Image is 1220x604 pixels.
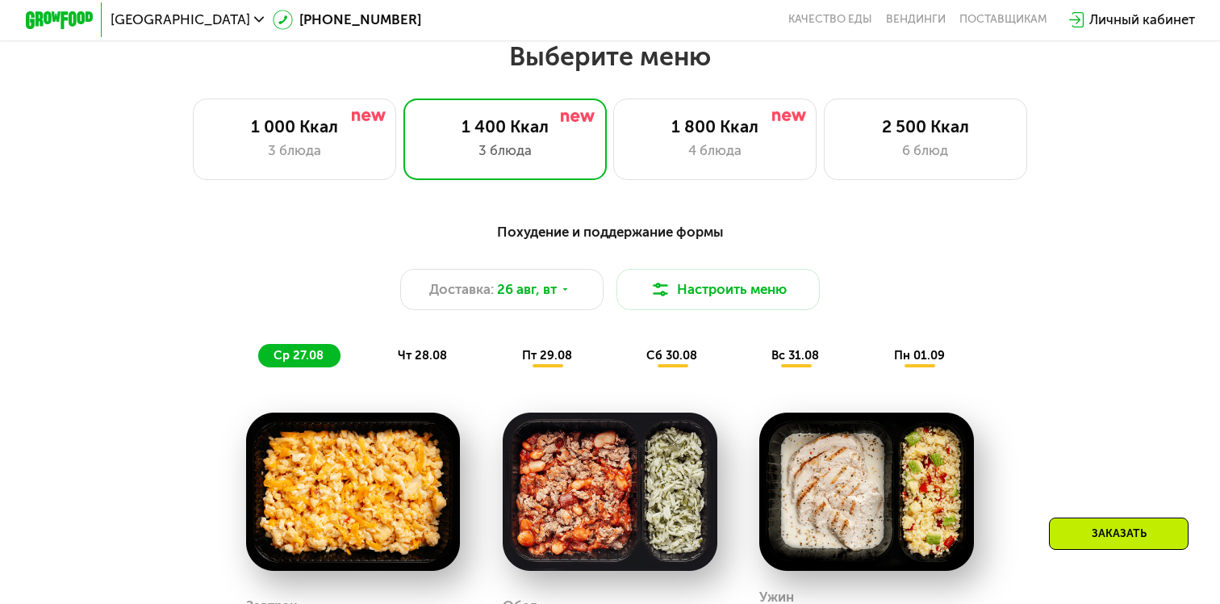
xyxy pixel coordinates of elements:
[398,348,447,363] span: чт 28.08
[54,40,1166,73] h2: Выберите меню
[959,13,1047,27] div: поставщикам
[616,269,820,309] button: Настроить меню
[211,141,378,161] div: 3 блюда
[842,116,1009,136] div: 2 500 Ккал
[497,279,557,300] span: 26 авг, вт
[274,348,324,363] span: ср 27.08
[421,116,589,136] div: 1 400 Ккал
[894,348,945,363] span: пн 01.09
[211,116,378,136] div: 1 000 Ккал
[788,13,872,27] a: Качество еды
[646,348,697,363] span: сб 30.08
[631,141,799,161] div: 4 блюда
[421,141,589,161] div: 3 блюда
[842,141,1009,161] div: 6 блюд
[273,10,422,30] a: [PHONE_NUMBER]
[886,13,946,27] a: Вендинги
[771,348,819,363] span: вс 31.08
[108,221,1111,242] div: Похудение и поддержание формы
[429,279,494,300] span: Доставка:
[1049,518,1189,550] div: Заказать
[631,116,799,136] div: 1 800 Ккал
[1089,10,1195,30] div: Личный кабинет
[522,348,572,363] span: пт 29.08
[111,13,250,27] span: [GEOGRAPHIC_DATA]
